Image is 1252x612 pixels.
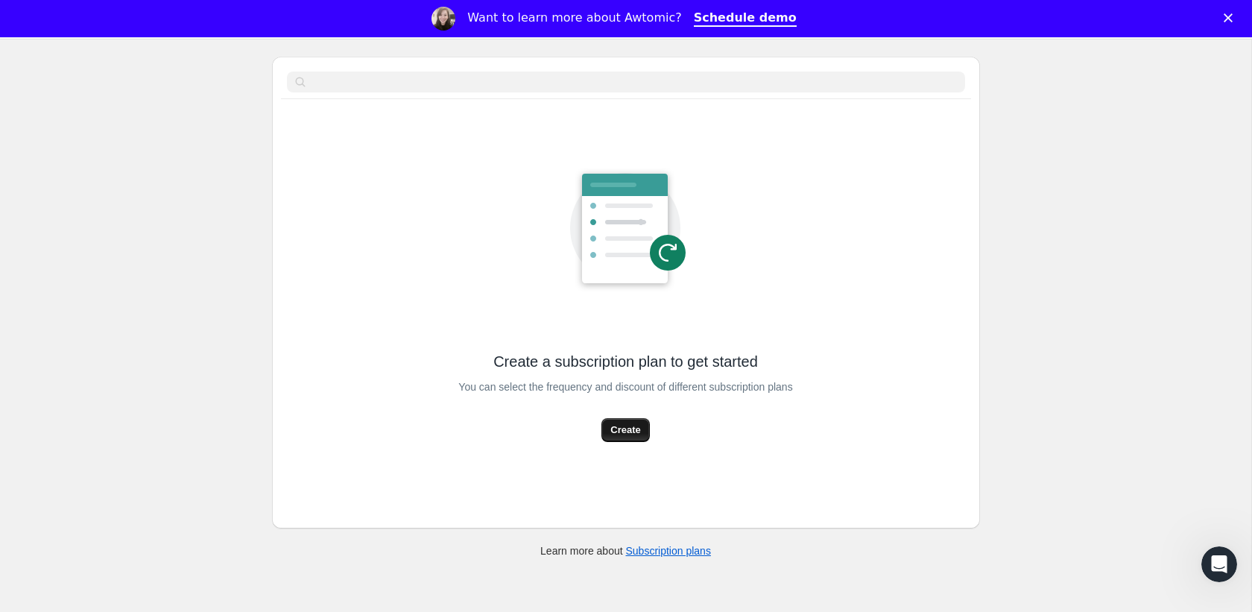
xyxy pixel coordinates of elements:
[601,418,649,442] button: Create
[694,10,797,27] a: Schedule demo
[626,545,711,557] a: Subscription plans
[493,351,758,372] span: Create a subscription plan to get started
[610,423,640,438] span: Create
[540,543,711,558] p: Learn more about
[458,376,792,397] span: You can select the frequency and discount of different subscription plans
[1224,13,1239,22] div: Close
[431,7,455,31] img: Profile image for Emily
[1201,546,1237,582] iframe: Intercom live chat
[467,10,681,25] div: Want to learn more about Awtomic?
